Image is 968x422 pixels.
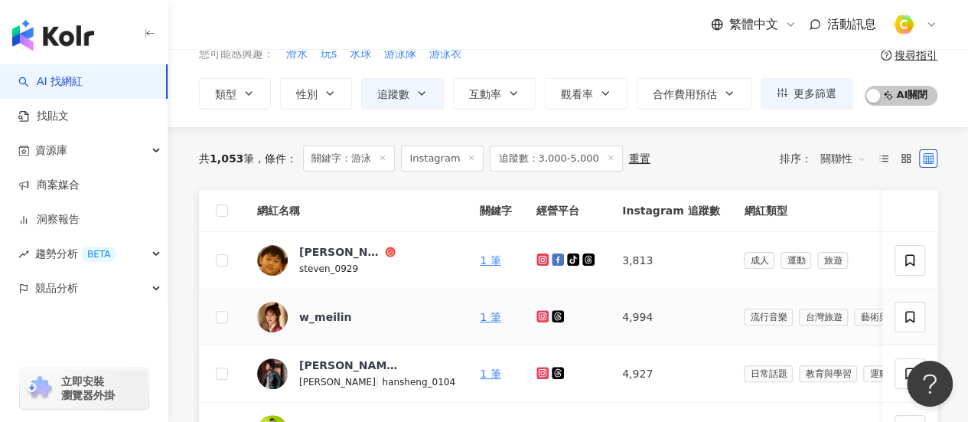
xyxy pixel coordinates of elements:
img: chrome extension [24,376,54,401]
img: KOL Avatar [257,245,288,276]
td: 4,994 [610,290,732,345]
button: 合作費用預估 [637,78,751,109]
span: 1,053 [210,152,243,165]
button: 水球 [349,46,372,63]
span: 水球 [350,47,371,62]
span: 條件 ： [254,152,297,165]
span: 類型 [215,88,236,100]
div: 重置 [629,152,650,165]
img: logo [12,20,94,51]
span: 游泳衣 [429,47,461,62]
td: 3,813 [610,232,732,290]
th: 關鍵字 [468,190,524,232]
span: 運動 [863,365,894,382]
button: 性別 [280,78,352,109]
span: 藝術與娛樂 [854,309,912,325]
span: 流行音樂 [744,309,793,325]
a: 洞察報告 [18,212,80,227]
span: 您可能感興趣： [199,47,274,62]
span: 立即安裝 瀏覽器外掛 [61,375,115,402]
div: BETA [81,247,116,262]
span: 觀看率 [561,88,593,100]
span: | [376,375,383,388]
span: 合作費用預估 [653,88,717,100]
span: 旅遊 [817,252,848,269]
button: 觀看率 [545,78,627,109]
span: 教育與學習 [799,365,857,382]
button: 滑水 [285,46,308,63]
span: 追蹤數 [377,88,409,100]
a: KOL Avatarw_meilin [257,302,455,332]
span: 繁體中文 [729,16,778,33]
a: 1 筆 [480,368,500,380]
button: 玩s [320,46,337,63]
span: 台灣旅遊 [799,309,848,325]
div: [PERSON_NAME] [299,358,399,373]
span: 趨勢分析 [35,237,116,271]
a: chrome extension立即安裝 瀏覽器外掛 [20,368,148,409]
span: 性別 [296,88,318,100]
span: 互動率 [469,88,501,100]
div: [PERSON_NAME] [299,244,382,260]
span: [PERSON_NAME] [299,377,376,388]
img: %E6%96%B9%E5%BD%A2%E7%B4%94.png [889,10,918,39]
button: 游泳隊 [383,46,417,63]
th: Instagram 追蹤數 [610,190,732,232]
th: 網紅名稱 [245,190,468,232]
th: 經營平台 [524,190,610,232]
a: 1 筆 [480,254,500,267]
span: 更多篩選 [794,87,836,100]
button: 追蹤數 [361,78,444,109]
button: 更多篩選 [761,78,852,109]
span: 追蹤數：3,000-5,000 [490,146,622,172]
span: 滑水 [286,47,308,62]
iframe: Help Scout Beacon - Open [907,361,953,407]
img: KOL Avatar [257,302,288,332]
span: 游泳隊 [384,47,416,62]
span: hansheng_0104 [382,377,455,388]
span: 運動 [781,252,811,269]
a: 找貼文 [18,109,69,124]
span: 競品分析 [35,271,78,306]
a: KOL Avatar[PERSON_NAME]steven_0929 [257,244,455,276]
button: 類型 [199,78,271,109]
div: 共 筆 [199,152,254,165]
button: 互動率 [453,78,536,109]
span: Instagram [401,146,484,172]
div: 排序： [780,146,875,171]
div: w_meilin [299,309,351,325]
a: KOL Avatar[PERSON_NAME][PERSON_NAME]|hansheng_0104 [257,358,455,390]
span: 成人 [744,252,774,269]
span: 玩s [321,47,337,62]
span: 關聯性 [820,146,866,171]
td: 4,927 [610,345,732,403]
a: 商案媒合 [18,178,80,193]
a: 1 筆 [480,311,500,323]
span: steven_0929 [299,263,358,274]
a: searchAI 找網紅 [18,74,83,90]
span: 關鍵字：游泳 [303,146,395,172]
span: question-circle [881,50,891,61]
span: 活動訊息 [827,17,876,31]
span: rise [18,249,29,260]
span: 日常話題 [744,365,793,382]
img: KOL Avatar [257,358,288,389]
button: 游泳衣 [429,46,462,63]
div: 搜尋指引 [895,49,937,61]
span: 資源庫 [35,133,67,168]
